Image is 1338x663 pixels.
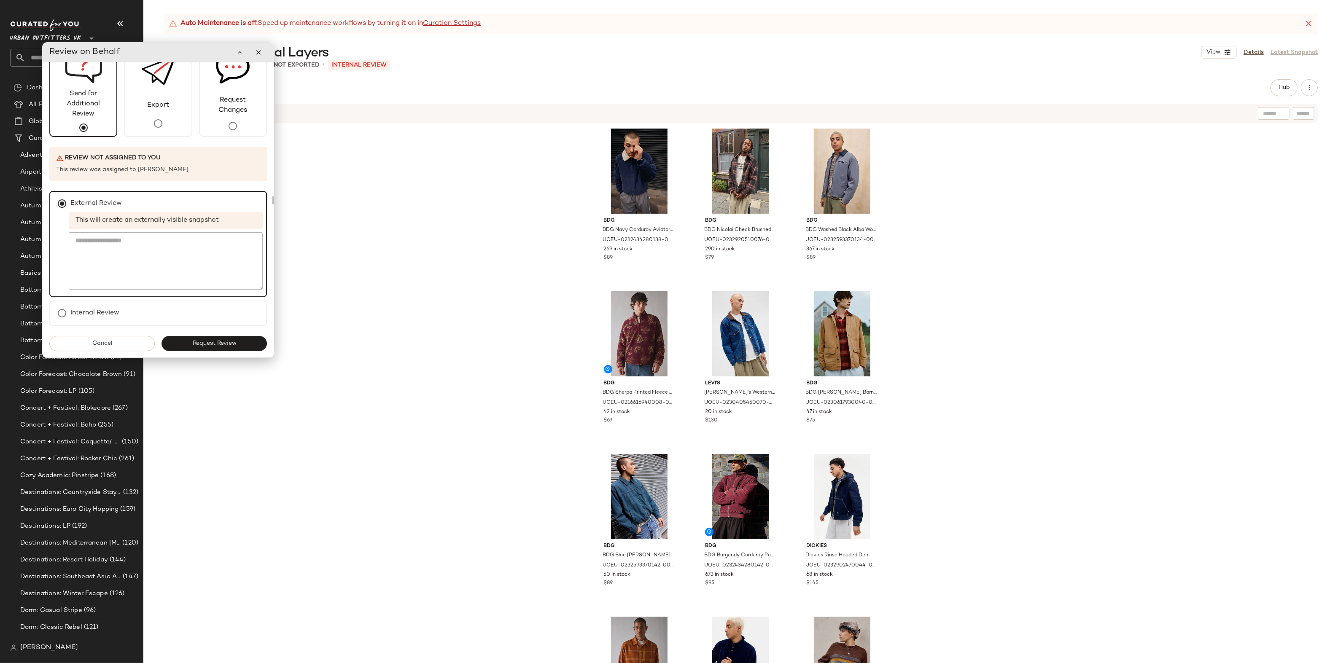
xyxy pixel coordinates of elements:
p: INTERNAL REVIEW [328,60,390,70]
span: Dorm: Rebel Fusion [20,639,80,649]
span: UOEU-0230617930040-000-000 [806,399,877,407]
span: UOEU-0232434280138-000-041 [603,236,674,244]
strong: Auto Maintenance is off. [180,19,258,29]
a: Details [1244,48,1264,57]
span: Autumn: Bottoms [20,201,74,211]
img: cfy_white_logo.C9jOOHJF.svg [10,19,82,31]
span: Destinations: Countryside Staycation [20,488,121,497]
span: Hub [1278,84,1290,91]
span: Destinations: LP [20,521,70,531]
img: 0232593370134_004_a2 [800,129,885,214]
span: View [1206,49,1220,56]
span: $145 [807,580,819,587]
img: 0232434280138_041_a2 [597,129,682,214]
span: $75 [807,417,816,424]
span: (159) [118,505,135,514]
span: Basics [20,268,41,278]
span: BDG Washed Black Alba Worker Jacket - Grey L at Urban Outfitters [806,226,877,234]
span: BDG Sherpa Printed Fleece - Red XS at Urban Outfitters [603,389,674,397]
span: Color Forecast: Chocolate Brown [20,370,122,379]
span: Levi's [705,380,776,387]
span: Autumn: Tops [20,235,62,244]
span: $89 [604,254,613,262]
span: Request Changes [200,95,266,115]
span: UOEU-0216616940008-000-069 [603,399,674,407]
span: BDG Burgundy Corduroy Puffer Jacket - Maroon M at Urban Outfitters [704,552,775,559]
span: • [323,60,325,70]
span: (150) [120,437,138,447]
span: $79 [705,254,714,262]
span: 20 in stock [705,408,732,416]
span: 42 in stock [604,408,630,416]
span: UOEU-0232434280142-000-061 [704,562,775,569]
img: svg%3e [141,41,175,100]
span: This review was assigned to [PERSON_NAME]. [56,166,190,174]
span: BDG [PERSON_NAME] Barn Jacket XL at Urban Outfitters [806,389,877,397]
span: UOEU-0232902470044-000-094 [806,562,877,569]
span: Concert + Festival: Rocker Chic [20,454,117,464]
span: [PERSON_NAME] [20,643,78,653]
span: Autumn: Wedding Guest [20,252,96,261]
img: svg%3e [13,83,22,92]
span: Concert + Festival: Blokecore [20,403,111,413]
span: (192) [70,521,87,531]
span: Dickies Rinse Hooded Denim Jacket - Rinsed Denim L at Urban Outfitters [806,552,877,559]
span: Bottoms: Denim [20,285,70,295]
span: (168) [99,471,116,480]
span: (177) [41,268,57,278]
img: svg%3e [10,644,17,651]
img: 0230617930040_000_a2 [800,291,885,376]
div: Speed up maintenance workflows by turning it on in [169,19,481,29]
span: Global Clipboards [29,117,84,126]
img: 0232593370142_040_a2 [597,454,682,539]
span: Autumn: Dresses [20,218,73,228]
span: UOEU-0230405450070-000-047 [704,399,775,407]
span: Urban Outfitters UK [10,29,81,44]
span: Dorm: Classic Rebel [20,623,82,632]
span: Dashboard [27,83,60,93]
img: 0232434280142_061_a4 [698,454,783,539]
span: BDG [604,380,675,387]
span: (91) [122,370,135,379]
img: 0232920510076_069_m [698,129,783,214]
span: BDG [807,217,878,225]
span: All Products [29,100,66,110]
span: $69 [604,417,613,424]
span: (121) [82,623,99,632]
span: 269 in stock [604,246,633,253]
a: Curation Settings [423,19,481,29]
span: UOEU-0232593370142-000-040 [603,562,674,569]
span: 68 in stock [807,571,833,579]
span: Destinations: Euro City Hopping [20,505,118,514]
span: BDG [705,217,776,225]
span: (126) [108,589,125,599]
span: $95 [705,580,714,587]
span: UOEU-0232593370134-000-004 [806,236,877,244]
span: Destinations: Winter Escape [20,589,108,599]
span: Concert + Festival: Coquette/ Doll-like [20,437,120,447]
span: Review not assigned to you [65,154,161,162]
span: (255) [96,420,113,430]
span: 290 in stock [705,246,735,253]
span: (125) [80,639,97,649]
img: svg%3e [216,41,250,95]
img: 0230405450070_047_a2 [698,291,783,376]
span: Adventure Aesthetic [20,150,84,160]
span: Color Forecast: LP [20,387,77,396]
button: View [1201,46,1237,59]
span: Color Forecast: Butter Yellow [20,353,109,362]
span: Airport Fits [20,167,55,177]
span: Cozy Academia: Pinstripe [20,471,99,480]
span: (261) [117,454,134,464]
span: Bottoms: Lounge [20,302,73,312]
img: 0216616940008_069_a2 [597,291,682,376]
span: (132) [121,488,138,497]
span: BDG [604,217,675,225]
span: 673 in stock [705,571,734,579]
span: BDG Nicolai Check Brushed Jacket - Red L at Urban Outfitters [704,226,775,234]
span: Dickies [807,542,878,550]
span: Bottoms: Micro Shorts [20,319,89,329]
span: BDG Blue [PERSON_NAME] Corduroy Jacket - Blue M at Urban Outfitters [603,552,674,559]
span: BDG Navy Corduroy Aviator Jacket - Navy M at Urban Outfitters [603,226,674,234]
span: Athleisure [20,184,52,194]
